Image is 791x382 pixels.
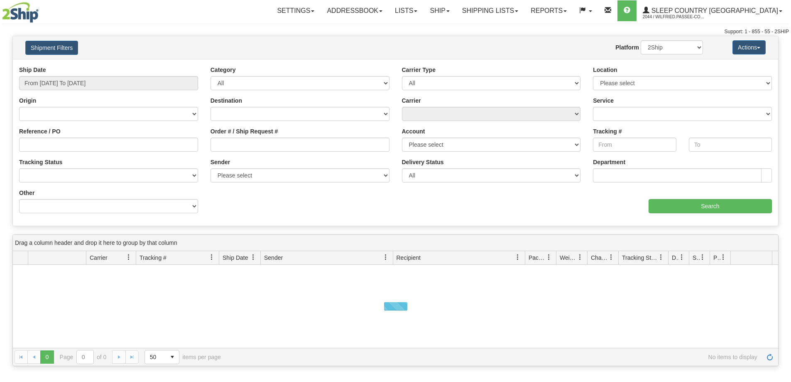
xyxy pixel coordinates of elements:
[402,66,436,74] label: Carrier Type
[402,158,444,166] label: Delivery Status
[150,353,161,361] span: 50
[604,250,618,264] a: Charge filter column settings
[713,254,720,262] span: Pickup Status
[19,127,61,136] label: Reference / PO
[456,0,524,21] a: Shipping lists
[593,158,625,166] label: Department
[144,350,179,364] span: Page sizes drop down
[211,127,278,136] label: Order # / Ship Request #
[689,138,772,152] input: To
[524,0,573,21] a: Reports
[389,0,424,21] a: Lists
[511,250,525,264] a: Recipient filter column settings
[246,250,260,264] a: Ship Date filter column settings
[13,235,778,251] div: grid grouping header
[763,350,776,364] a: Refresh
[716,250,730,264] a: Pickup Status filter column settings
[321,0,389,21] a: Addressbook
[144,350,221,364] span: items per page
[693,254,700,262] span: Shipment Issues
[233,354,757,360] span: No items to display
[672,254,679,262] span: Delivery Status
[25,41,78,55] button: Shipment Filters
[40,350,54,364] span: Page 0
[643,13,705,21] span: 2044 / Wilfried.Passee-Coutrin
[211,66,236,74] label: Category
[593,66,617,74] label: Location
[772,148,790,233] iframe: chat widget
[19,96,36,105] label: Origin
[122,250,136,264] a: Carrier filter column settings
[19,66,46,74] label: Ship Date
[560,254,577,262] span: Weight
[271,0,321,21] a: Settings
[637,0,789,21] a: Sleep Country [GEOGRAPHIC_DATA] 2044 / Wilfried.Passee-Coutrin
[542,250,556,264] a: Packages filter column settings
[732,40,766,54] button: Actions
[573,250,587,264] a: Weight filter column settings
[593,138,676,152] input: From
[622,254,658,262] span: Tracking Status
[90,254,108,262] span: Carrier
[649,7,778,14] span: Sleep Country [GEOGRAPHIC_DATA]
[379,250,393,264] a: Sender filter column settings
[402,96,421,105] label: Carrier
[591,254,608,262] span: Charge
[2,28,789,35] div: Support: 1 - 855 - 55 - 2SHIP
[654,250,668,264] a: Tracking Status filter column settings
[615,43,639,52] label: Platform
[211,96,242,105] label: Destination
[397,254,421,262] span: Recipient
[223,254,248,262] span: Ship Date
[649,199,772,213] input: Search
[166,350,179,364] span: select
[675,250,689,264] a: Delivery Status filter column settings
[140,254,167,262] span: Tracking #
[60,350,107,364] span: Page of 0
[205,250,219,264] a: Tracking # filter column settings
[529,254,546,262] span: Packages
[19,158,62,166] label: Tracking Status
[593,96,614,105] label: Service
[2,2,39,23] img: logo2044.jpg
[424,0,455,21] a: Ship
[402,127,425,136] label: Account
[19,189,34,197] label: Other
[593,127,622,136] label: Tracking #
[211,158,230,166] label: Sender
[695,250,710,264] a: Shipment Issues filter column settings
[264,254,283,262] span: Sender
